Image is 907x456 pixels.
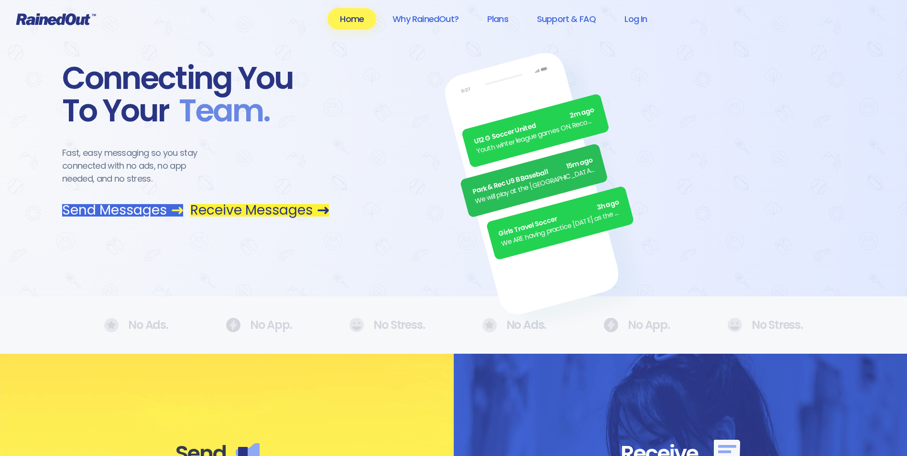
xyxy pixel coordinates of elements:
[226,318,292,332] div: No App.
[104,318,119,333] img: No Ads.
[498,197,621,239] div: Girls Travel Soccer
[475,115,598,157] div: Youth winter league games ON. Recommend running shoes/sneakers for players as option for footwear.
[603,318,670,332] div: No App.
[349,318,364,332] img: No Ads.
[569,105,596,121] span: 2m ago
[62,62,329,127] div: Connecting You To Your
[475,8,521,30] a: Plans
[328,8,376,30] a: Home
[190,204,329,217] a: Receive Messages
[603,318,618,332] img: No Ads.
[482,318,497,333] img: No Ads.
[612,8,659,30] a: Log In
[380,8,471,30] a: Why RainedOut?
[473,105,596,147] div: U12 G Soccer United
[500,207,623,249] div: We ARE having practice [DATE] as the sun is finally out.
[525,8,608,30] a: Support & FAQ
[482,318,546,333] div: No Ads.
[471,155,594,197] div: Park & Rec U9 B Baseball
[565,155,594,172] span: 15m ago
[596,197,620,213] span: 3h ago
[474,164,597,206] div: We will play at the [GEOGRAPHIC_DATA]. Wear white, be at the field by 5pm.
[727,318,803,332] div: No Stress.
[349,318,425,332] div: No Stress.
[62,146,215,185] div: Fast, easy messaging so you stay connected with no ads, no app needed, and no stress.
[169,95,270,127] span: Team .
[104,318,168,333] div: No Ads.
[62,204,183,217] a: Send Messages
[727,318,742,332] img: No Ads.
[226,318,240,332] img: No Ads.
